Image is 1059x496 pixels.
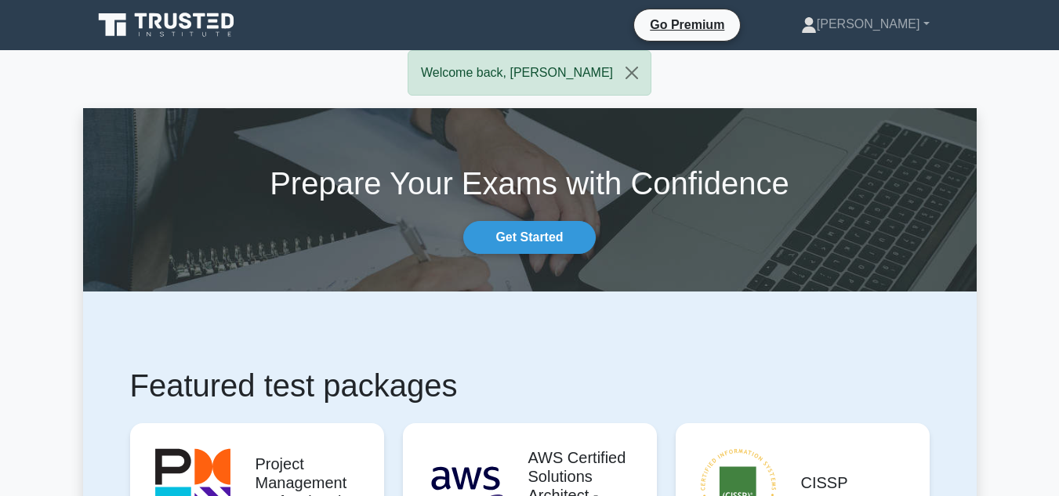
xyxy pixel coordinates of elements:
a: Go Premium [640,15,734,34]
a: Get Started [463,221,595,254]
div: Welcome back, [PERSON_NAME] [408,50,651,96]
button: Close [613,51,651,95]
a: [PERSON_NAME] [763,9,967,40]
h1: Featured test packages [130,367,930,404]
h1: Prepare Your Exams with Confidence [83,165,977,202]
